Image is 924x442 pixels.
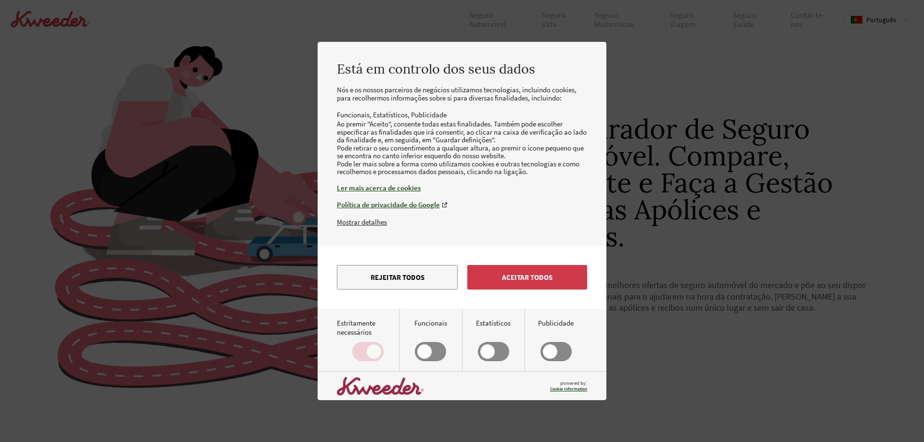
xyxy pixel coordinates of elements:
[337,86,587,217] div: Nós e os nossos parceiros de negócios utilizamos tecnologias, incluindo cookies, para recolhermos...
[411,110,447,119] li: Publicidade
[538,318,574,362] label: Publicidade
[337,110,373,119] li: Funcionais
[337,377,423,395] img: logo
[414,318,447,362] label: Funcionais
[337,200,587,209] a: Política de privacidade do Google
[373,110,411,119] li: Estatísticos
[337,61,587,76] h2: Está em controlo dos seus dados
[476,318,511,362] label: Estatísticos
[337,318,399,362] label: Estritamente necessários
[467,265,587,290] button: Aceitar todos
[337,265,458,290] button: Rejeitar todos
[337,183,587,192] a: Ler mais acerca de cookies
[550,386,587,392] a: Cookie Information
[318,246,606,309] div: menu
[550,380,587,392] span: powered by:
[337,217,387,227] button: Mostrar detalhes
